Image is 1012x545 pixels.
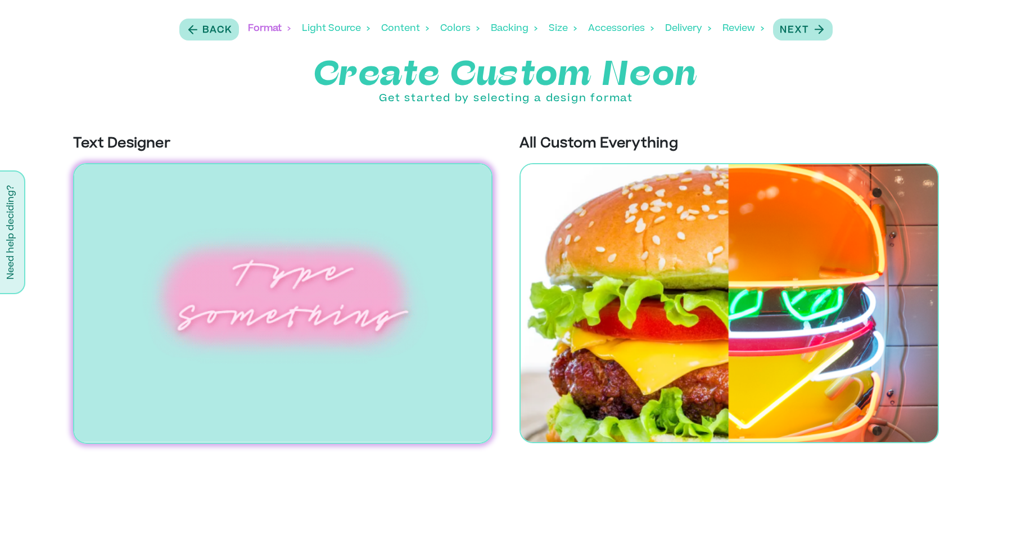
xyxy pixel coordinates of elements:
div: Delivery [665,11,711,46]
div: Content [381,11,429,46]
div: Size [549,11,577,46]
div: Accessories [588,11,654,46]
div: Colors [440,11,480,46]
button: Next [773,19,833,40]
div: Format [248,11,291,46]
button: Back [179,19,239,40]
div: Review [722,11,764,46]
img: All Custom Everything [519,163,939,443]
p: Text Designer [73,134,493,154]
p: Next [780,24,809,37]
div: Backing [491,11,537,46]
div: Light Source [302,11,370,46]
img: Text Designer [73,163,493,444]
p: All Custom Everything [519,134,939,154]
p: Back [202,24,232,37]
